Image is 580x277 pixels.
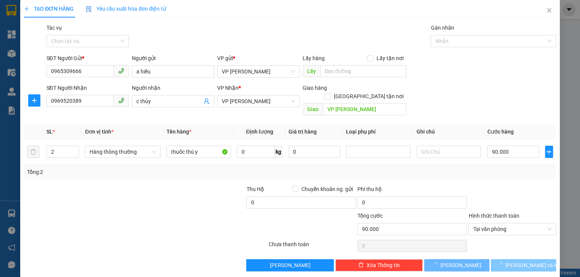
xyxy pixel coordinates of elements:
span: Tổng cước [357,213,383,219]
div: VP gửi [217,54,300,62]
span: phone [118,97,124,103]
input: Ghi Chú [417,146,481,158]
span: [PERSON_NAME] và In [505,261,559,269]
label: Gán nhãn [431,25,454,31]
span: SL [46,129,53,135]
span: user-add [203,98,210,104]
span: VP Nhận [217,85,239,91]
div: Người nhận [132,84,214,92]
span: [PERSON_NAME] [270,261,311,269]
span: TẠO ĐƠN HÀNG [24,6,74,12]
span: Giao [303,103,323,115]
button: [PERSON_NAME] và In [491,259,556,271]
label: Tác vụ [46,25,62,31]
th: Ghi chú [413,124,484,139]
span: Lấy hàng [303,55,325,61]
label: Hình thức thanh toán [468,213,519,219]
span: plus [24,6,29,11]
span: kg [275,146,282,158]
button: delete [27,146,39,158]
span: Tại văn phòng [473,223,551,235]
button: [PERSON_NAME] [246,259,333,271]
span: Giá trị hàng [288,129,317,135]
th: Loại phụ phí [343,124,413,139]
span: Hàng thông thường [90,146,156,158]
span: loading [497,262,505,267]
span: plus [29,97,40,103]
span: [GEOGRAPHIC_DATA] tận nơi [330,92,406,100]
span: VP Hoàng Liệt [222,66,295,77]
span: Thu Hộ [246,186,264,192]
input: Dọc đường [320,65,406,77]
span: VP Hồng Lĩnh [222,96,295,107]
div: Tổng: 2 [27,168,224,176]
button: [PERSON_NAME] [424,259,489,271]
span: Đơn vị tính [85,129,114,135]
span: Định lượng [246,129,273,135]
img: icon [86,6,92,12]
div: SĐT Người Gửi [46,54,129,62]
span: Tên hàng [167,129,191,135]
span: close [546,7,552,13]
button: plus [28,94,40,107]
span: loading [432,262,441,267]
div: Phí thu hộ [357,185,467,196]
span: Yêu cầu xuất hóa đơn điện tử [86,6,166,12]
button: deleteXóa Thông tin [335,259,423,271]
input: Dọc đường [323,103,406,115]
span: [PERSON_NAME] [441,261,481,269]
span: plus [545,149,553,155]
button: plus [545,146,553,158]
div: Chưa thanh toán [268,240,357,253]
input: VD: Bàn, Ghế [167,146,231,158]
span: Lấy [303,65,320,77]
span: Cước hàng [487,129,513,135]
span: Lấy tận nơi [373,54,406,62]
input: 0 [288,146,340,158]
span: Xóa Thông tin [367,261,400,269]
div: SĐT Người Nhận [46,84,129,92]
span: phone [118,68,124,74]
div: Người gửi [132,54,214,62]
span: delete [358,262,364,268]
span: Chuyển khoản ng. gửi [298,185,356,193]
span: Giao hàng [303,85,327,91]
